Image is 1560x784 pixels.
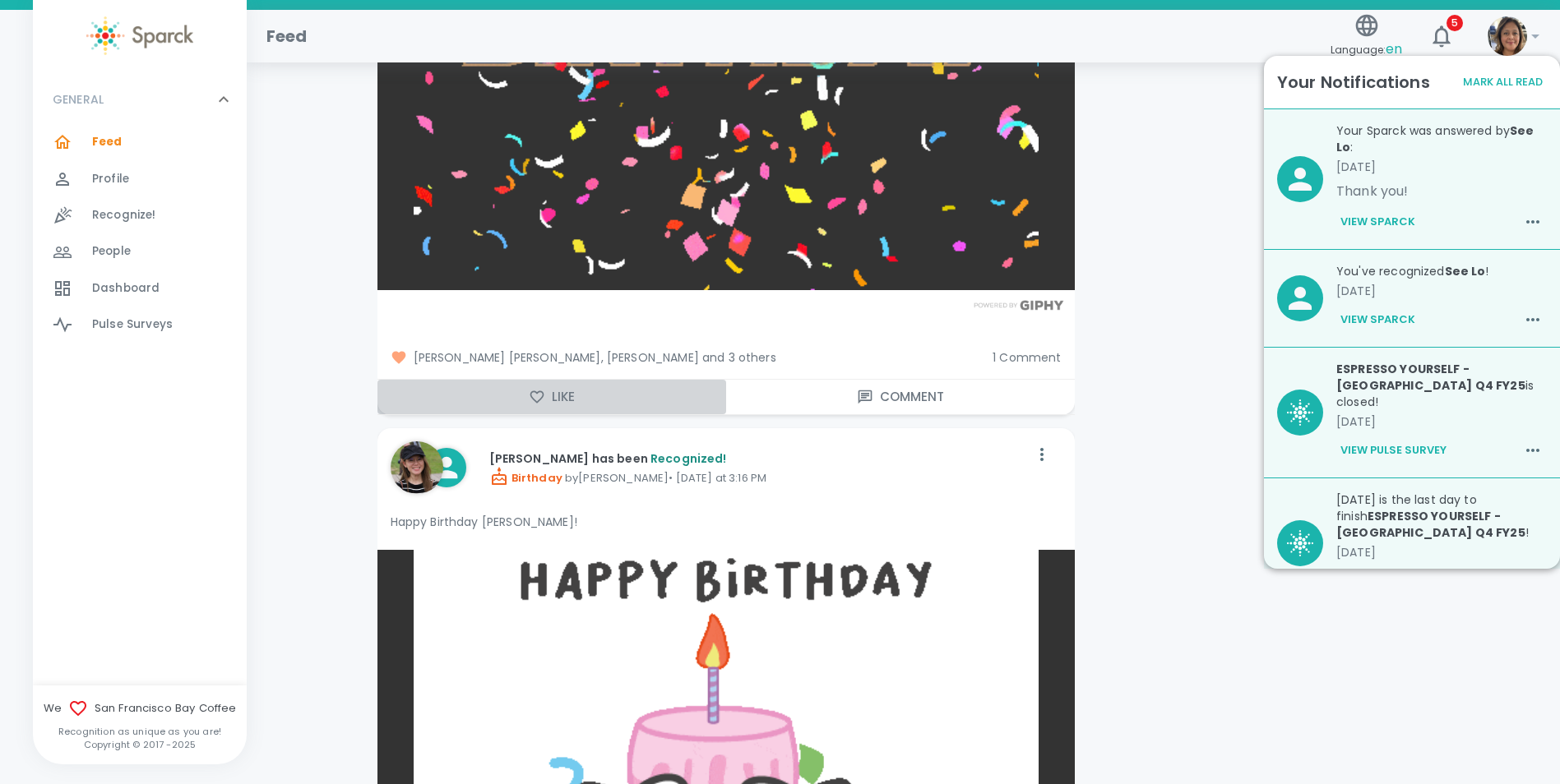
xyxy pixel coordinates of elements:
[1277,69,1430,95] h6: Your Notifications
[1459,70,1547,95] button: Mark All Read
[993,349,1061,366] span: 1 Comment
[33,161,247,197] a: Profile
[92,207,156,224] span: Recognize!
[53,91,104,108] p: GENERAL
[1336,436,1451,464] button: View Pulse Survey
[1336,413,1547,430] p: [DATE]
[1336,508,1525,541] b: ESPRESSO YOURSELF - [GEOGRAPHIC_DATA] Q4 FY25
[489,467,1029,487] p: by [PERSON_NAME] • [DATE] at 3:16 PM
[1336,182,1547,201] p: Thank you!
[970,300,1068,311] img: Powered by GIPHY
[1336,263,1547,279] p: You've recognized !
[92,243,131,260] span: People
[33,197,247,233] a: Recognize!
[33,16,247,55] a: Sparck logo
[1336,283,1547,299] p: [DATE]
[1445,263,1486,279] b: See Lo
[1336,361,1547,410] p: is closed!
[1447,15,1463,31] span: 5
[1336,122,1547,155] p: Your Sparck was answered by :
[33,725,247,738] p: Recognition as unique as you are!
[86,16,193,55] img: Sparck logo
[1488,16,1527,56] img: Picture of Brenda
[1287,530,1313,556] img: BQaiEiBogYIGKEBX0BIgaIGLCniC+Iy7N1stMIOgAAAABJRU5ErkJggg==
[92,134,123,150] span: Feed
[1336,159,1547,175] p: [DATE]
[1336,567,1451,595] button: View Pulse Survey
[1336,361,1525,394] b: ESPRESSO YOURSELF - [GEOGRAPHIC_DATA] Q4 FY25
[1324,7,1409,66] button: Language:en
[391,349,980,366] span: [PERSON_NAME] [PERSON_NAME], [PERSON_NAME] and 3 others
[92,280,160,297] span: Dashboard
[92,171,129,187] span: Profile
[1336,544,1547,560] p: [DATE]
[650,450,727,467] span: Recognized!
[1336,208,1419,236] button: View Sparck
[1331,39,1402,61] span: Language:
[33,307,247,343] a: Pulse Surveys
[489,450,1029,467] p: [PERSON_NAME] has been
[266,23,308,49] h1: Feed
[33,75,247,124] div: GENERAL
[1422,16,1461,56] button: 5
[726,380,1075,414] button: Comment
[1336,306,1419,334] button: View Sparck
[92,316,173,333] span: Pulse Surveys
[33,124,247,160] a: Feed
[377,380,726,414] button: Like
[391,514,1062,530] p: Happy Birthday [PERSON_NAME]!
[1386,39,1402,58] span: en
[33,270,247,307] a: Dashboard
[1336,122,1535,155] b: See Lo
[33,124,247,349] div: GENERAL
[1336,491,1547,541] p: [DATE] is the last day to finish !
[489,470,562,486] span: Birthday
[33,699,247,718] span: We San Francisco Bay Coffee
[1287,399,1313,426] img: BQaiEiBogYIGKEBX0BIgaIGLCniC+Iy7N1stMIOgAAAABJRU5ErkJggg==
[33,738,247,751] p: Copyright © 2017 - 2025
[391,441,443,494] img: Picture of Dania Ear
[33,233,247,270] a: People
